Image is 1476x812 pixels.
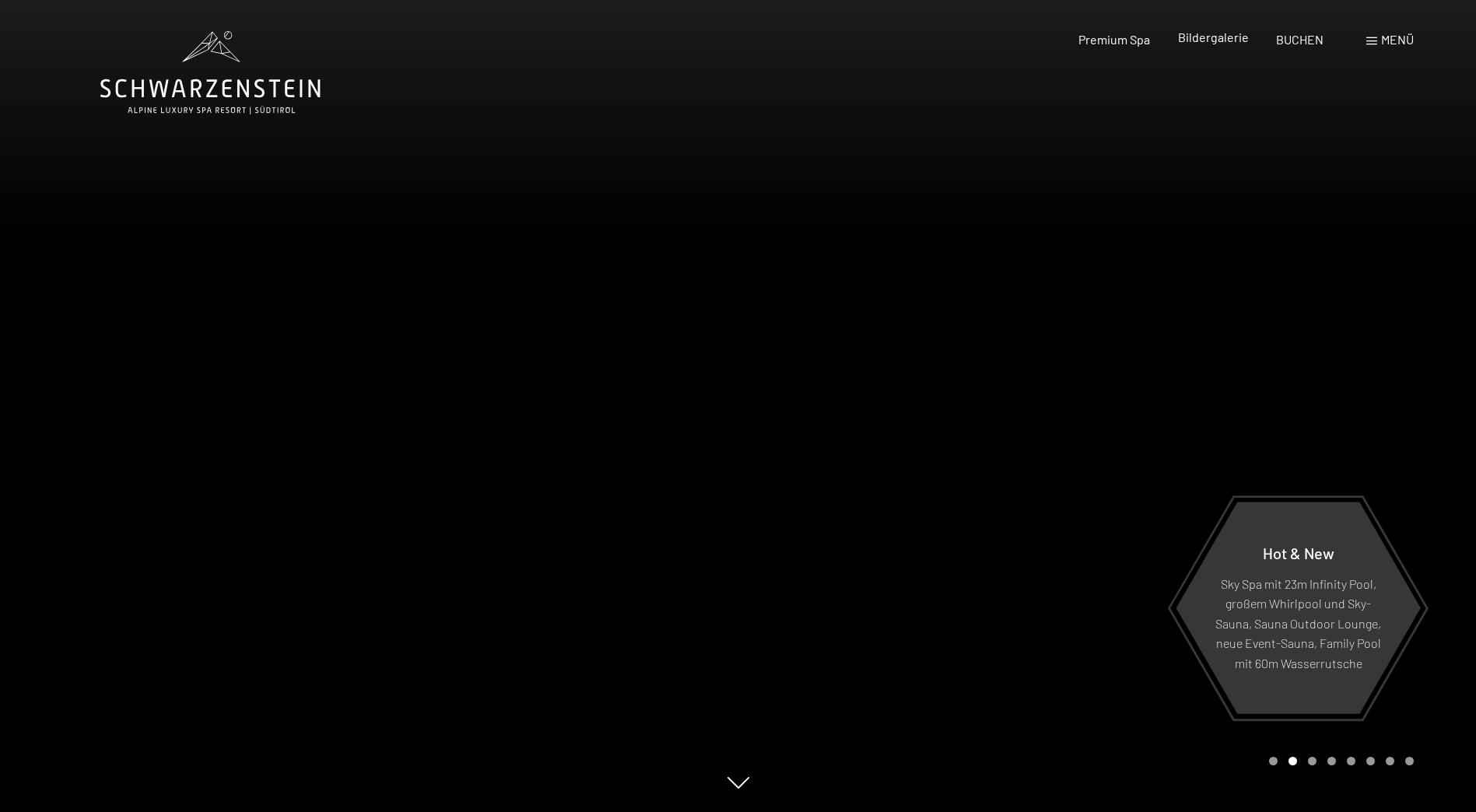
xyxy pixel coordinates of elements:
div: Carousel Page 8 [1405,757,1414,765]
a: BUCHEN [1276,32,1323,47]
div: Carousel Pagination [1264,757,1414,765]
div: Carousel Page 1 [1269,757,1278,765]
div: Carousel Page 6 [1366,757,1375,765]
div: Carousel Page 4 [1327,757,1336,765]
span: Hot & New [1263,543,1334,562]
span: Menü [1381,32,1414,47]
a: Hot & New Sky Spa mit 23m Infinity Pool, großem Whirlpool und Sky-Sauna, Sauna Outdoor Lounge, ne... [1175,501,1422,715]
a: Premium Spa [1078,32,1150,47]
div: Carousel Page 3 [1308,757,1316,765]
div: Carousel Page 7 [1386,757,1394,765]
div: Carousel Page 5 [1347,757,1355,765]
a: Bildergalerie [1178,30,1249,44]
div: Carousel Page 2 (Current Slide) [1288,757,1297,765]
p: Sky Spa mit 23m Infinity Pool, großem Whirlpool und Sky-Sauna, Sauna Outdoor Lounge, neue Event-S... [1214,573,1383,673]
